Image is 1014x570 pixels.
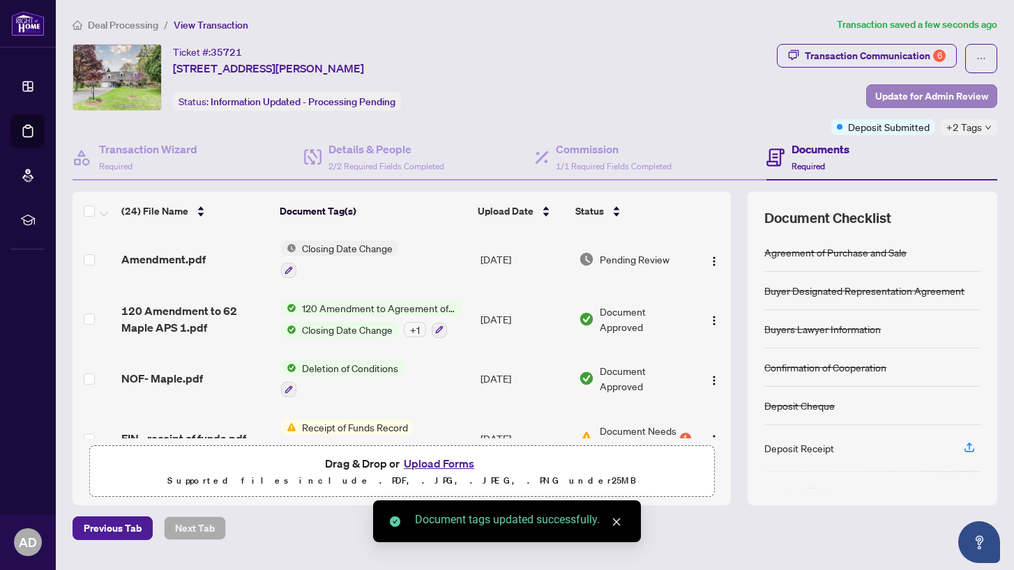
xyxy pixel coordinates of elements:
[11,10,45,36] img: logo
[296,419,414,435] span: Receipt of Funds Record
[88,19,158,31] span: Deal Processing
[415,511,624,528] div: Document tags updated successfully.
[73,516,153,540] button: Previous Tab
[709,315,720,326] img: Logo
[609,514,624,530] a: Close
[274,192,472,231] th: Document Tag(s)
[709,256,720,267] img: Logo
[404,322,426,337] div: + 1
[579,311,594,327] img: Document Status
[866,84,997,108] button: Update for Admin Review
[475,229,573,289] td: [DATE]
[281,300,462,338] button: Status Icon120 Amendment to Agreement of Purchase and SaleStatus IconClosing Date Change+1
[556,141,672,157] h4: Commission
[73,45,161,110] img: IMG-X12149619_1.jpg
[328,141,444,157] h4: Details & People
[19,532,37,552] span: AD
[777,44,957,68] button: Transaction Communication6
[703,427,725,449] button: Logo
[478,203,534,219] span: Upload Date
[703,308,725,330] button: Logo
[575,203,604,219] span: Status
[390,516,400,527] span: check-circle
[173,92,401,111] div: Status:
[764,398,835,413] div: Deposit Cheque
[121,251,206,268] span: Amendment.pdf
[764,440,834,456] div: Deposit Receipt
[73,20,82,30] span: home
[281,419,414,457] button: Status IconReceipt of Funds Record
[400,454,478,472] button: Upload Forms
[99,161,133,171] span: Required
[946,119,982,135] span: +2 Tags
[600,363,691,394] span: Document Approved
[98,472,705,489] p: Supported files include .PDF, .JPG, .JPEG, .PNG under 25 MB
[976,54,986,63] span: ellipsis
[121,302,270,336] span: 120 Amendment to 62 Maple APS 1.pdf
[472,192,570,231] th: Upload Date
[579,252,594,267] img: Document Status
[296,360,404,376] span: Deletion of Conditions
[281,419,296,435] img: Status Icon
[281,360,296,376] img: Status Icon
[556,161,672,171] span: 1/1 Required Fields Completed
[570,192,693,231] th: Status
[764,321,881,337] div: Buyers Lawyer Information
[281,240,296,256] img: Status Icon
[328,161,444,171] span: 2/2 Required Fields Completed
[709,375,720,386] img: Logo
[475,408,573,468] td: [DATE]
[703,367,725,390] button: Logo
[680,433,691,444] div: 1
[296,300,462,316] span: 120 Amendment to Agreement of Purchase and Sale
[837,17,997,33] article: Transaction saved a few seconds ago
[764,360,886,375] div: Confirmation of Cooperation
[164,516,226,540] button: Next Tab
[933,49,946,62] div: 6
[174,19,248,31] span: View Transaction
[281,300,296,316] img: Status Icon
[764,245,907,260] div: Agreement of Purchase and Sale
[281,322,296,337] img: Status Icon
[116,192,274,231] th: (24) File Name
[703,248,725,270] button: Logo
[875,85,988,107] span: Update for Admin Review
[958,521,1000,563] button: Open asap
[211,95,395,108] span: Information Updated - Processing Pending
[764,208,891,228] span: Document Checklist
[281,360,404,398] button: Status IconDeletion of Conditions
[709,434,720,445] img: Logo
[600,304,691,334] span: Document Approved
[121,203,188,219] span: (24) File Name
[792,161,825,171] span: Required
[600,252,669,267] span: Pending Review
[579,431,594,446] img: Document Status
[173,44,242,60] div: Ticket #:
[805,45,946,67] div: Transaction Communication
[848,119,930,134] span: Deposit Submitted
[475,289,573,349] td: [DATE]
[296,322,398,337] span: Closing Date Change
[173,60,364,77] span: [STREET_ADDRESS][PERSON_NAME]
[475,349,573,409] td: [DATE]
[600,423,677,454] span: Document Needs Work
[121,370,203,387] span: NOF- Maple.pdf
[84,517,142,539] span: Previous Tab
[211,46,242,59] span: 35721
[579,371,594,386] img: Document Status
[612,517,621,527] span: close
[792,141,849,157] h4: Documents
[764,283,964,298] div: Buyer Designated Representation Agreement
[296,240,398,256] span: Closing Date Change
[99,141,197,157] h4: Transaction Wizard
[281,240,398,278] button: Status IconClosing Date Change
[164,17,168,33] li: /
[325,454,478,472] span: Drag & Drop or
[121,430,246,447] span: FIN - receipt of funds.pdf
[985,124,992,131] span: down
[90,446,713,498] span: Drag & Drop orUpload FormsSupported files include .PDF, .JPG, .JPEG, .PNG under25MB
